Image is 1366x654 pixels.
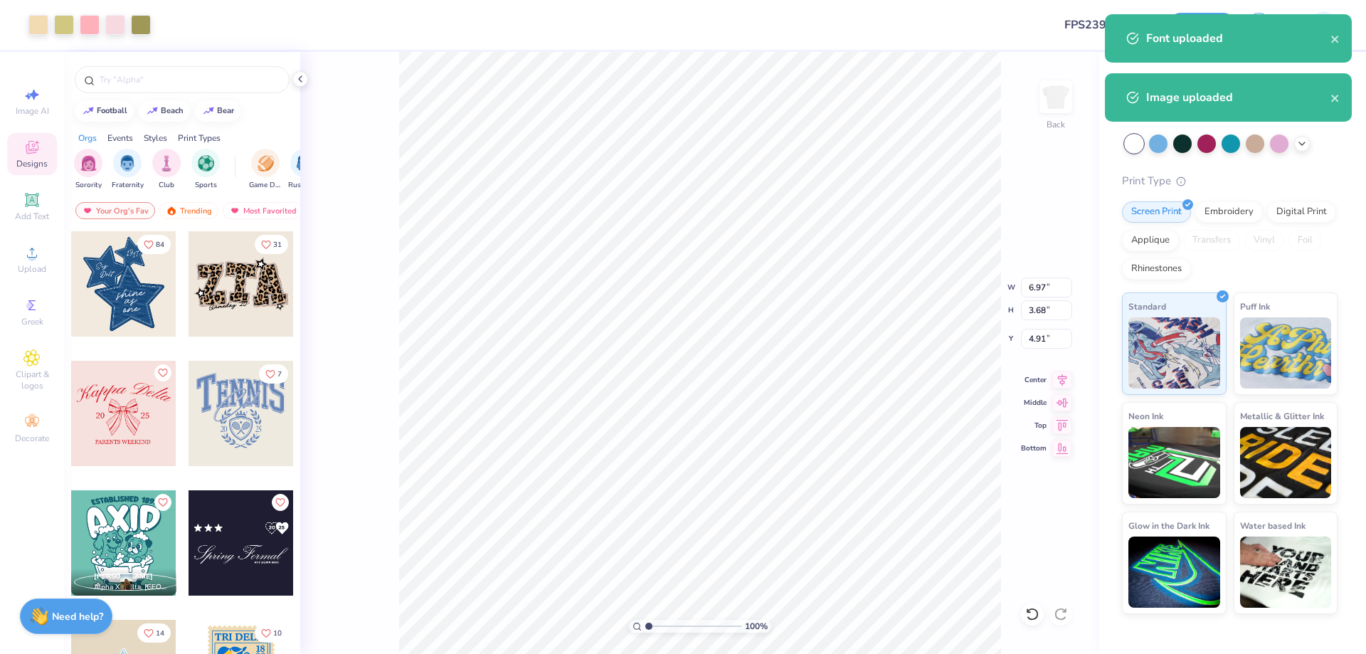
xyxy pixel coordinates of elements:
button: close [1330,30,1340,47]
span: Alpha Xi Delta, [GEOGRAPHIC_DATA] [94,582,171,593]
span: Add Text [15,211,49,222]
button: Like [255,623,288,643]
div: Your Org's Fav [75,202,155,219]
span: Club [159,180,174,191]
button: Like [259,364,288,384]
button: Like [272,494,289,511]
button: Like [154,364,171,381]
span: Game Day [249,180,282,191]
input: Try "Alpha" [98,73,280,87]
img: most_fav.gif [229,206,240,216]
img: Sorority Image [80,155,97,172]
img: Puff Ink [1240,317,1332,389]
img: Standard [1128,317,1220,389]
button: Like [154,494,171,511]
img: Glow in the Dark Ink [1128,537,1220,608]
span: Decorate [15,433,49,444]
span: Puff Ink [1240,299,1270,314]
img: Metallic & Glitter Ink [1240,427,1332,498]
span: [PERSON_NAME] [94,571,153,581]
span: Middle [1021,398,1047,408]
button: filter button [74,149,102,191]
div: Vinyl [1244,230,1284,251]
img: Game Day Image [258,155,274,172]
button: Like [137,235,171,254]
span: 10 [273,630,282,637]
span: Image AI [16,105,49,117]
img: Neon Ink [1128,427,1220,498]
div: Screen Print [1122,201,1191,223]
div: filter for Fraternity [112,149,144,191]
div: filter for Rush & Bid [288,149,321,191]
img: Sports Image [198,155,214,172]
div: Back [1047,118,1065,131]
img: trend_line.gif [203,107,214,115]
div: Print Types [178,132,221,144]
button: filter button [288,149,321,191]
div: football [97,107,127,115]
span: Neon Ink [1128,408,1163,423]
span: 7 [277,371,282,378]
div: Applique [1122,230,1179,251]
div: filter for Club [152,149,181,191]
div: filter for Sorority [74,149,102,191]
span: Water based Ink [1240,518,1306,533]
span: 14 [156,630,164,637]
div: Image uploaded [1146,89,1330,106]
div: filter for Game Day [249,149,282,191]
img: Club Image [159,155,174,172]
img: Rush & Bid Image [297,155,313,172]
div: Foil [1288,230,1322,251]
button: filter button [112,149,144,191]
button: close [1330,89,1340,106]
span: Bottom [1021,443,1047,453]
span: Clipart & logos [7,369,57,391]
span: Metallic & Glitter Ink [1240,408,1324,423]
img: trending.gif [166,206,177,216]
button: Like [255,235,288,254]
span: Center [1021,375,1047,385]
span: 31 [273,241,282,248]
span: Top [1021,421,1047,431]
div: Trending [159,202,218,219]
input: Untitled Design [1053,11,1158,39]
span: 84 [156,241,164,248]
div: Rhinestones [1122,258,1191,280]
span: Greek [21,316,43,327]
div: Events [107,132,133,144]
div: bear [217,107,234,115]
div: Embroidery [1195,201,1263,223]
span: Sports [195,180,217,191]
img: trend_line.gif [83,107,94,115]
button: football [75,100,134,122]
div: Font uploaded [1146,30,1330,47]
strong: Need help? [52,610,103,623]
div: beach [161,107,184,115]
img: most_fav.gif [82,206,93,216]
span: Sorority [75,180,102,191]
div: Digital Print [1267,201,1336,223]
div: Most Favorited [223,202,303,219]
button: filter button [152,149,181,191]
img: Back [1042,83,1070,111]
span: Rush & Bid [288,180,321,191]
span: Glow in the Dark Ink [1128,518,1209,533]
button: Like [137,623,171,643]
span: Standard [1128,299,1166,314]
button: filter button [191,149,220,191]
span: Upload [18,263,46,275]
div: Orgs [78,132,97,144]
div: Styles [144,132,167,144]
button: bear [195,100,240,122]
span: Designs [16,158,48,169]
img: trend_line.gif [147,107,158,115]
button: filter button [249,149,282,191]
img: Fraternity Image [120,155,135,172]
div: filter for Sports [191,149,220,191]
span: Fraternity [112,180,144,191]
div: Print Type [1122,173,1338,189]
div: Transfers [1183,230,1240,251]
button: beach [139,100,190,122]
span: 100 % [745,620,768,633]
img: Water based Ink [1240,537,1332,608]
